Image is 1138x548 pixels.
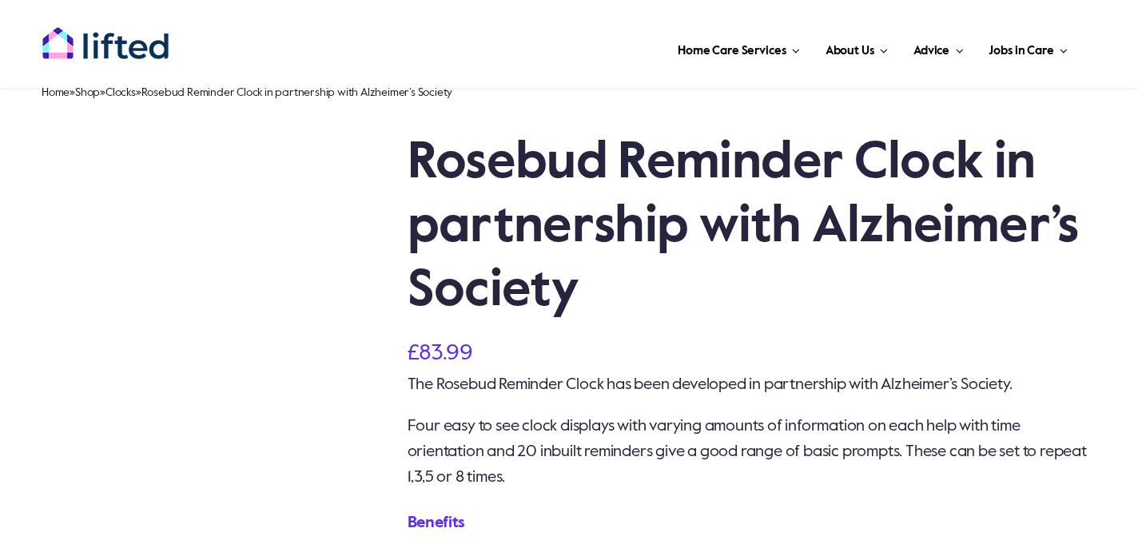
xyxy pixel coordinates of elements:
p: The Rosebud Reminder Clock has been developed in partnership with Alzheimer’s Society. [408,372,1097,398]
a: Home [42,87,70,98]
span: » » » [42,87,452,98]
nav: Main Menu [221,24,1072,72]
nav: Breadcrumb [42,80,1096,105]
p: Four easy to see clock displays with varying amounts of information on each help with time orient... [408,414,1097,490]
span: £ [408,342,420,364]
h4: Benefits [408,512,1097,534]
a: Advice [909,24,968,72]
span: Advice [913,38,949,64]
a: Jobs in Care [984,24,1072,72]
a: About Us [821,24,893,72]
a: Clocks [105,87,136,98]
a: lifted-logo [42,26,169,42]
h1: Rosebud Reminder Clock in partnership with Alzheimer’s Society [408,131,1097,323]
span: About Us [826,38,874,64]
span: Rosebud Reminder Clock in partnership with Alzheimer’s Society [141,87,453,98]
span: Home Care Services [678,38,786,64]
span: Jobs in Care [989,38,1053,64]
a: Shop [75,87,100,98]
a: Home Care Services [673,24,805,72]
bdi: 83.99 [408,342,473,364]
